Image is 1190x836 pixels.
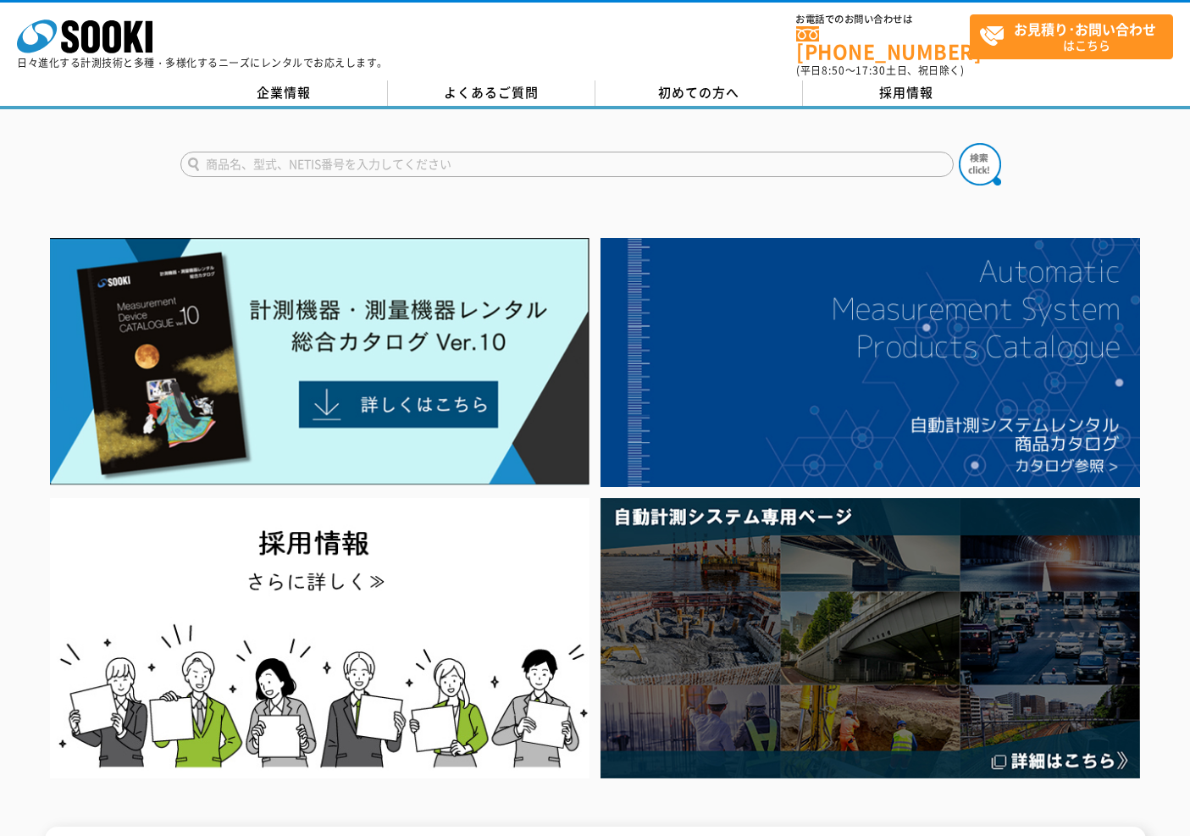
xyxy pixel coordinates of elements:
a: お見積り･お問い合わせはこちら [970,14,1173,59]
span: (平日 ～ 土日、祝日除く) [796,63,964,78]
a: よくあるご質問 [388,80,595,106]
a: 企業情報 [180,80,388,106]
a: [PHONE_NUMBER] [796,26,970,61]
a: 採用情報 [803,80,1010,106]
span: 8:50 [822,63,845,78]
img: Catalog Ver10 [50,238,589,485]
img: SOOKI recruit [50,498,589,778]
span: 17:30 [855,63,886,78]
input: 商品名、型式、NETIS番号を入力してください [180,152,954,177]
strong: お見積り･お問い合わせ [1014,19,1156,39]
img: 自動計測システムカタログ [601,238,1140,487]
a: 初めての方へ [595,80,803,106]
img: 自動計測システム専用ページ [601,498,1140,778]
span: お電話でのお問い合わせは [796,14,970,25]
span: 初めての方へ [658,83,739,102]
p: 日々進化する計測技術と多種・多様化するニーズにレンタルでお応えします。 [17,58,388,68]
img: btn_search.png [959,143,1001,185]
span: はこちら [979,15,1172,58]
